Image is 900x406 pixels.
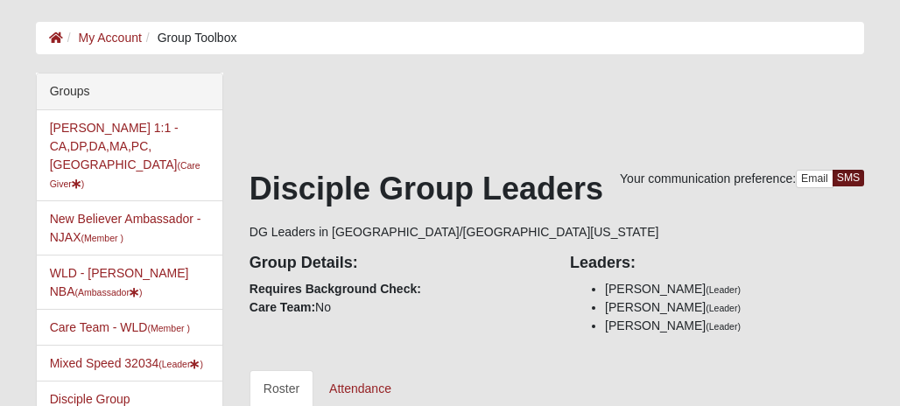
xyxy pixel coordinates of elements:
a: [PERSON_NAME] 1:1 -CA,DP,DA,MA,PC,[GEOGRAPHIC_DATA](Care Giver) [50,121,200,190]
h4: Leaders: [570,254,864,273]
li: [PERSON_NAME] [605,317,864,335]
a: Mixed Speed 32034(Leader) [50,356,203,370]
small: (Care Giver ) [50,160,200,189]
a: New Believer Ambassador - NJAX(Member ) [50,212,201,244]
strong: Care Team: [250,300,315,314]
small: (Leader) [706,303,741,313]
a: My Account [78,31,141,45]
li: [PERSON_NAME] [605,280,864,298]
div: Groups [37,73,222,110]
a: SMS [833,170,865,186]
strong: Requires Background Check: [250,282,421,296]
small: (Leader) [706,321,741,332]
a: WLD - [PERSON_NAME] NBA(Ambassador) [50,266,189,298]
h4: Group Details: [250,254,544,273]
a: Email [796,170,833,188]
span: Your communication preference: [620,171,796,185]
li: Group Toolbox [142,29,237,47]
small: (Ambassador ) [75,287,143,297]
small: (Leader ) [158,359,203,369]
a: Care Team - WLD(Member ) [50,320,190,334]
small: (Member ) [81,233,123,243]
li: [PERSON_NAME] [605,298,864,317]
div: No [236,241,557,317]
small: (Leader) [706,284,741,295]
h1: Disciple Group Leaders [250,170,864,207]
small: (Member ) [147,323,189,333]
